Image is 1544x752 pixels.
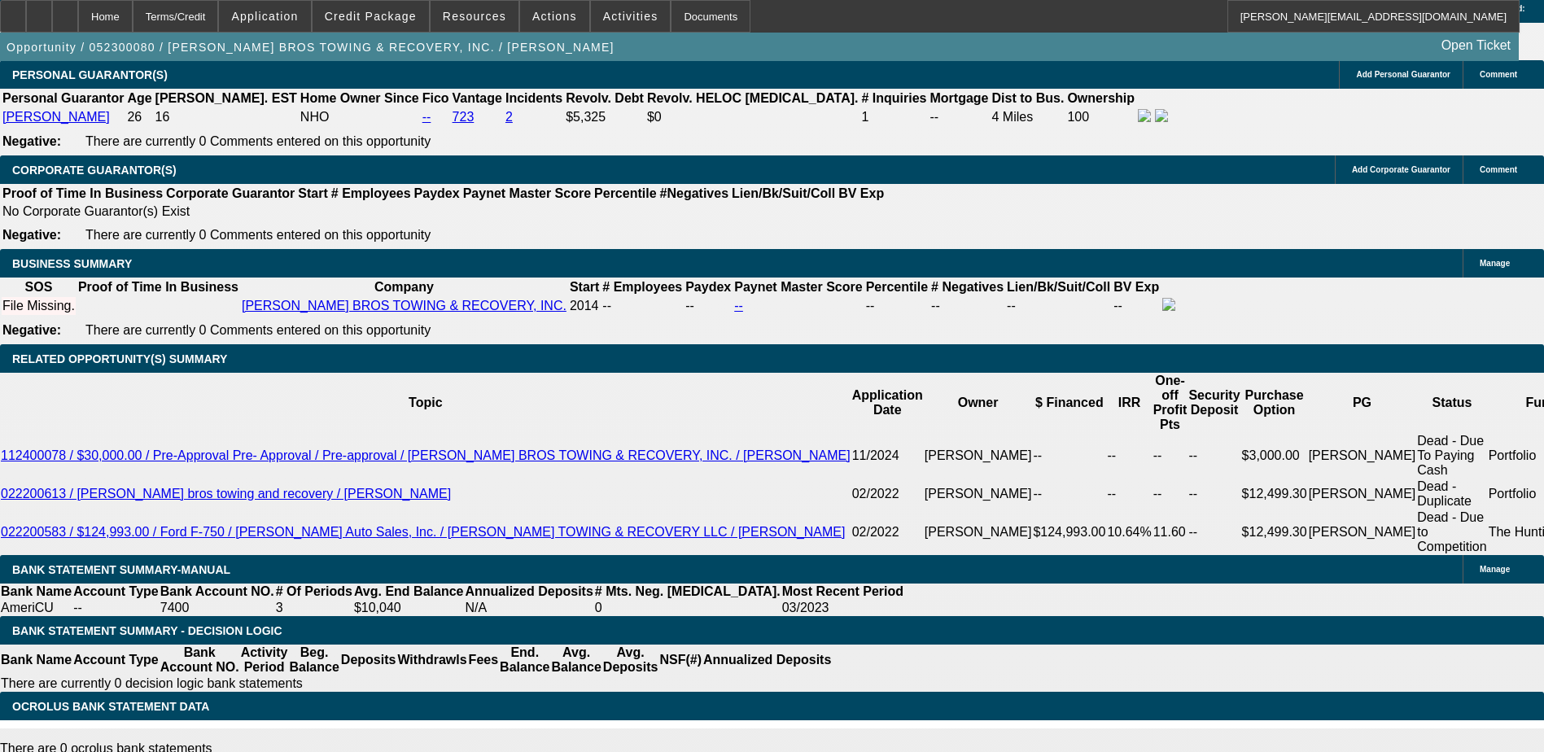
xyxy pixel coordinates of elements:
td: $5,325 [565,108,645,126]
b: Mortgage [930,91,989,105]
b: Company [374,280,434,294]
b: Dist to Bus. [992,91,1065,105]
span: Add Personal Guarantor [1356,70,1450,79]
td: [PERSON_NAME] [1308,433,1417,479]
a: [PERSON_NAME] [2,110,110,124]
span: Activities [603,10,658,23]
th: IRR [1106,373,1152,433]
b: Fico [422,91,449,105]
span: Bank Statement Summary - Decision Logic [12,624,282,637]
th: $ Financed [1032,373,1106,433]
td: 2014 [569,297,600,315]
b: Paynet Master Score [463,186,591,200]
th: One-off Profit Pts [1153,373,1188,433]
a: 022200613 / [PERSON_NAME] bros towing and recovery / [PERSON_NAME] [1,487,451,501]
span: Comment [1480,70,1517,79]
span: Credit Package [325,10,417,23]
b: Ownership [1067,91,1135,105]
td: Dead - Duplicate [1416,479,1487,509]
td: 10.64% [1106,509,1152,555]
b: Negative: [2,134,61,148]
button: Credit Package [313,1,429,32]
b: Start [298,186,327,200]
td: [PERSON_NAME] [924,479,1033,509]
td: -- [1032,479,1106,509]
td: Dead - Due To Paying Cash [1416,433,1487,479]
th: # Of Periods [275,584,353,600]
th: Avg. End Balance [353,584,465,600]
b: Paynet Master Score [734,280,862,294]
b: Home Owner Since [300,91,419,105]
td: [PERSON_NAME] [924,433,1033,479]
td: $3,000.00 [1241,433,1308,479]
th: Owner [924,373,1033,433]
td: -- [1113,297,1160,315]
b: Negative: [2,228,61,242]
td: -- [1188,509,1240,555]
th: PG [1308,373,1417,433]
a: 2 [505,110,513,124]
span: -- [602,299,611,313]
td: 4 Miles [991,108,1065,126]
td: 1 [860,108,927,126]
td: 0 [594,600,781,616]
div: File Missing. [2,299,75,313]
th: Account Type [72,584,160,600]
th: Avg. Deposits [602,645,659,675]
th: Annualized Deposits [464,584,593,600]
td: -- [929,108,990,126]
b: Paydex [414,186,460,200]
td: 100 [1066,108,1135,126]
th: Fees [468,645,499,675]
b: Incidents [505,91,562,105]
span: Add Corporate Guarantor [1352,165,1450,174]
th: Status [1416,373,1487,433]
th: Deposits [340,645,397,675]
span: Manage [1480,565,1510,574]
a: Open Ticket [1435,32,1517,59]
th: Most Recent Period [781,584,904,600]
td: [PERSON_NAME] [1308,479,1417,509]
td: -- [685,297,732,315]
td: -- [1106,433,1152,479]
button: Application [219,1,310,32]
td: -- [1188,479,1240,509]
span: There are currently 0 Comments entered on this opportunity [85,134,431,148]
td: 16 [155,108,298,126]
td: 02/2022 [851,509,924,555]
th: Bank Account NO. [160,584,275,600]
a: [PERSON_NAME] BROS TOWING & RECOVERY, INC. [242,299,566,313]
a: 022200583 / $124,993.00 / Ford F-750 / [PERSON_NAME] Auto Sales, Inc. / [PERSON_NAME] TOWING & RE... [1,525,845,539]
td: $124,993.00 [1032,509,1106,555]
b: Negative: [2,323,61,337]
th: # Mts. Neg. [MEDICAL_DATA]. [594,584,781,600]
b: Paydex [685,280,731,294]
b: Vantage [453,91,502,105]
button: Activities [591,1,671,32]
b: Revolv. HELOC [MEDICAL_DATA]. [647,91,859,105]
b: Percentile [866,280,928,294]
td: -- [1153,433,1188,479]
b: Start [570,280,599,294]
b: Age [127,91,151,105]
b: # Inquiries [861,91,926,105]
b: Revolv. Debt [566,91,644,105]
span: BUSINESS SUMMARY [12,257,132,270]
th: Beg. Balance [288,645,339,675]
a: 723 [453,110,475,124]
td: 02/2022 [851,479,924,509]
th: Purchase Option [1241,373,1308,433]
td: No Corporate Guarantor(s) Exist [2,203,891,220]
b: # Employees [602,280,682,294]
td: 03/2023 [781,600,904,616]
td: [PERSON_NAME] [924,509,1033,555]
td: $12,499.30 [1241,509,1308,555]
td: $10,040 [353,600,465,616]
a: -- [734,299,743,313]
b: BV Exp [838,186,884,200]
th: Proof of Time In Business [77,279,239,295]
span: Resources [443,10,506,23]
td: -- [72,600,160,616]
th: Security Deposit [1188,373,1240,433]
span: There are currently 0 Comments entered on this opportunity [85,228,431,242]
